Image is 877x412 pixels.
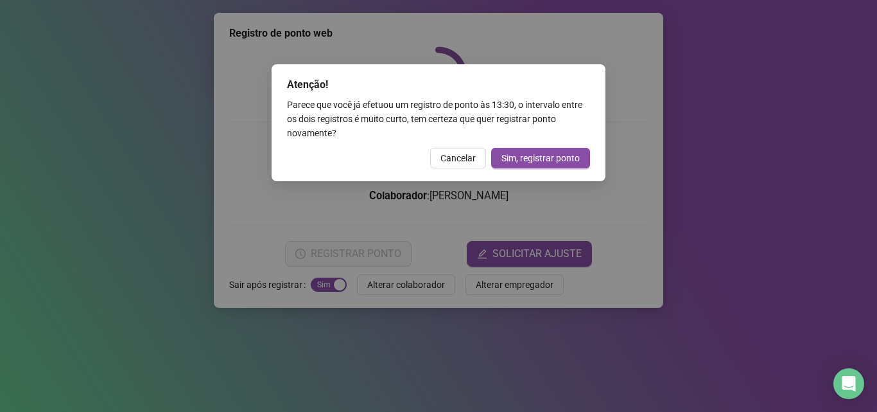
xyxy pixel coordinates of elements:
div: Parece que você já efetuou um registro de ponto às 13:30 , o intervalo entre os dois registros é ... [287,98,590,140]
button: Sim, registrar ponto [491,148,590,168]
span: Cancelar [440,151,476,165]
button: Cancelar [430,148,486,168]
div: Open Intercom Messenger [833,368,864,399]
span: Sim, registrar ponto [501,151,580,165]
div: Atenção! [287,77,590,93]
